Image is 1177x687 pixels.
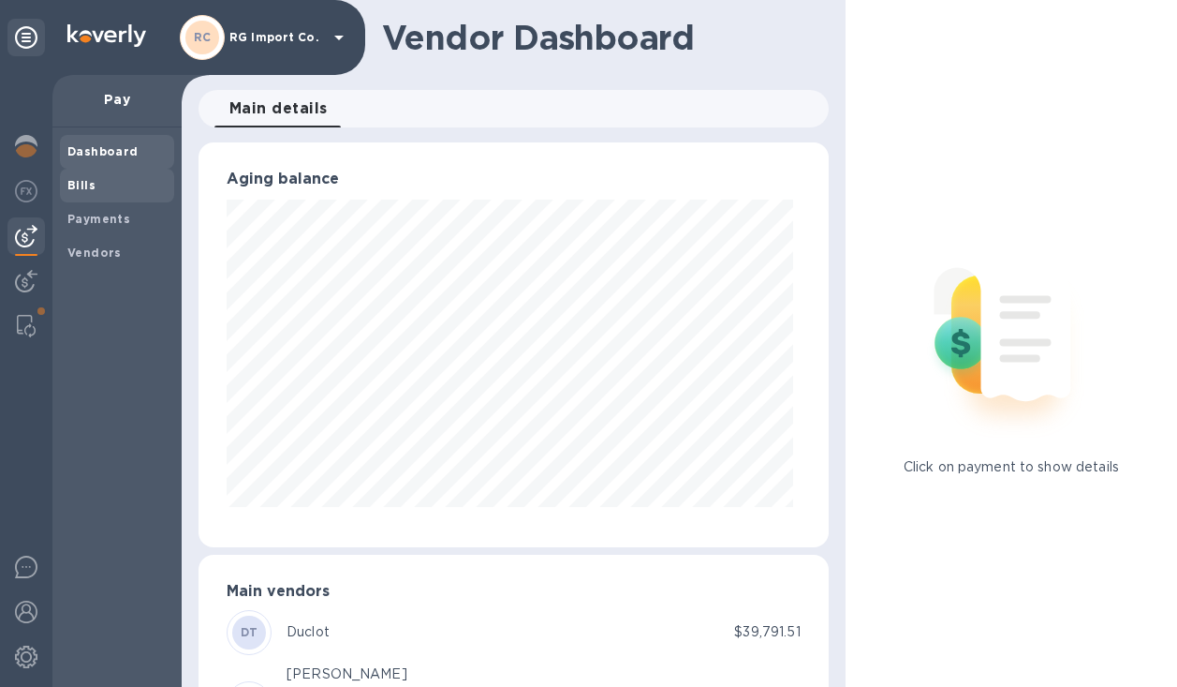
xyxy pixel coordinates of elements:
[227,171,801,188] h3: Aging balance
[287,622,330,642] div: Duclot
[67,178,96,192] b: Bills
[67,212,130,226] b: Payments
[67,90,167,109] p: Pay
[904,457,1119,477] p: Click on payment to show details
[67,144,139,158] b: Dashboard
[7,19,45,56] div: Unpin categories
[15,180,37,202] img: Foreign exchange
[734,622,800,642] p: $39,791.51
[287,665,407,684] div: [PERSON_NAME]
[67,24,146,47] img: Logo
[241,625,258,639] b: DT
[227,583,801,601] h3: Main vendors
[229,96,328,122] span: Main details
[67,246,122,260] b: Vendors
[382,18,816,57] h1: Vendor Dashboard
[229,31,323,44] p: RG Import Co.
[194,30,212,44] b: RC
